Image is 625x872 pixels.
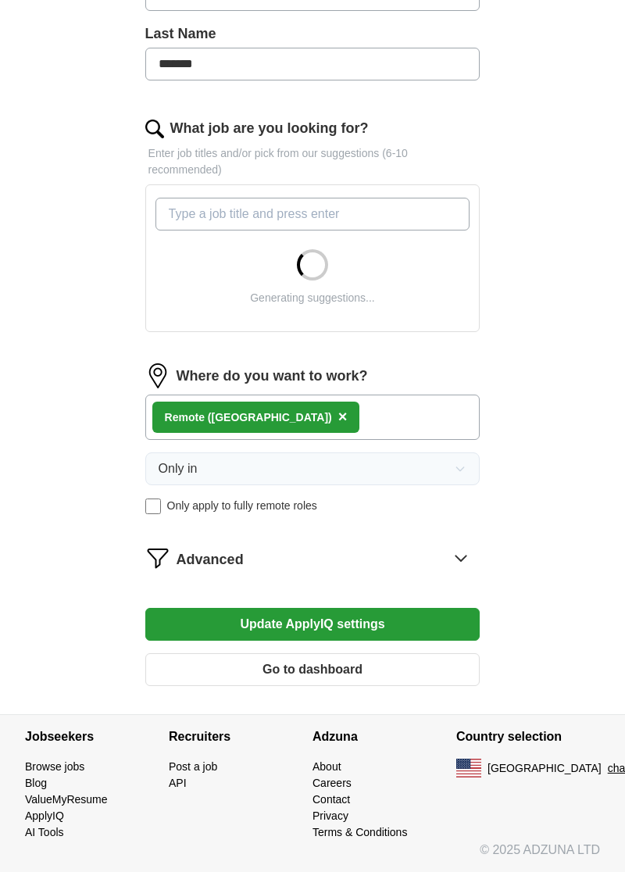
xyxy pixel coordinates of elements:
[25,809,64,822] a: ApplyIQ
[312,777,352,789] a: Careers
[456,715,600,759] h4: Country selection
[169,760,217,773] a: Post a job
[145,120,164,138] img: search.png
[145,499,161,514] input: Only apply to fully remote roles
[145,23,480,45] label: Last Name
[170,118,369,139] label: What job are you looking for?
[25,777,47,789] a: Blog
[159,459,198,478] span: Only in
[145,608,480,641] button: Update ApplyIQ settings
[250,290,375,306] div: Generating suggestions...
[312,793,350,806] a: Contact
[312,809,348,822] a: Privacy
[12,841,612,872] div: © 2025 ADZUNA LTD
[312,826,407,838] a: Terms & Conditions
[487,760,602,777] span: [GEOGRAPHIC_DATA]
[145,145,480,178] p: Enter job titles and/or pick from our suggestions (6-10 recommended)
[177,549,244,570] span: Advanced
[167,498,317,514] span: Only apply to fully remote roles
[312,760,341,773] a: About
[456,759,481,777] img: US flag
[145,653,480,686] button: Go to dashboard
[155,198,470,231] input: Type a job title and press enter
[25,793,108,806] a: ValueMyResume
[145,452,480,485] button: Only in
[25,760,84,773] a: Browse jobs
[145,363,170,388] img: location.png
[177,366,368,387] label: Where do you want to work?
[338,408,348,425] span: ×
[25,826,64,838] a: AI Tools
[145,545,170,570] img: filter
[338,406,348,429] button: ×
[169,777,187,789] a: API
[165,409,332,426] div: Remote ([GEOGRAPHIC_DATA])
